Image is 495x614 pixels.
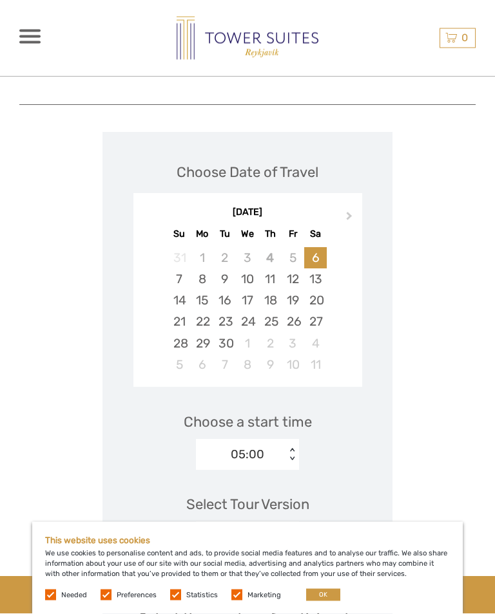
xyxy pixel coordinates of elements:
[191,333,213,355] div: Choose Monday, September 29th, 2025
[282,312,304,333] div: Choose Friday, September 26th, 2025
[259,248,282,269] div: Not available Thursday, September 4th, 2025
[191,355,213,376] div: Choose Monday, October 6th, 2025
[259,355,282,376] div: Choose Thursday, October 9th, 2025
[236,269,258,290] div: Choose Wednesday, September 10th, 2025
[18,23,146,33] p: We're away right now. Please check back later!
[460,32,470,44] span: 0
[304,312,327,333] div: Choose Saturday, September 27th, 2025
[282,248,304,269] div: Not available Friday, September 5th, 2025
[213,226,236,243] div: Tu
[168,226,191,243] div: Su
[191,290,213,312] div: Choose Monday, September 15th, 2025
[213,290,236,312] div: Choose Tuesday, September 16th, 2025
[259,226,282,243] div: Th
[304,269,327,290] div: Choose Saturday, September 13th, 2025
[304,333,327,355] div: Choose Saturday, October 4th, 2025
[186,495,309,515] div: Select Tour Version
[61,590,87,600] label: Needed
[137,248,358,376] div: month 2025-09
[168,333,191,355] div: Choose Sunday, September 28th, 2025
[213,248,236,269] div: Not available Tuesday, September 2nd, 2025
[259,290,282,312] div: Choose Thursday, September 18th, 2025
[306,589,340,601] button: OK
[282,290,304,312] div: Choose Friday, September 19th, 2025
[282,333,304,355] div: Choose Friday, October 3rd, 2025
[231,447,264,463] div: 05:00
[191,312,213,333] div: Choose Monday, September 22nd, 2025
[191,248,213,269] div: Not available Monday, September 1st, 2025
[191,269,213,290] div: Choose Monday, September 8th, 2025
[133,207,362,220] div: [DATE]
[304,290,327,312] div: Choose Saturday, September 20th, 2025
[213,355,236,376] div: Choose Tuesday, October 7th, 2025
[168,290,191,312] div: Choose Sunday, September 14th, 2025
[287,449,298,462] div: < >
[177,17,318,60] img: Reykjavik Residence
[32,522,463,614] div: We use cookies to personalise content and ads, to provide social media features and to analyse ou...
[236,248,258,269] div: Not available Wednesday, September 3rd, 2025
[177,163,318,183] div: Choose Date of Travel
[45,535,450,545] h5: This website uses cookies
[168,312,191,333] div: Choose Sunday, September 21st, 2025
[168,269,191,290] div: Choose Sunday, September 7th, 2025
[236,355,258,376] div: Choose Wednesday, October 8th, 2025
[340,210,361,230] button: Next Month
[236,312,258,333] div: Choose Wednesday, September 24th, 2025
[259,333,282,355] div: Choose Thursday, October 2nd, 2025
[304,226,327,243] div: Sa
[282,269,304,290] div: Choose Friday, September 12th, 2025
[148,20,164,35] button: Open LiveChat chat widget
[282,226,304,243] div: Fr
[304,248,327,269] div: Choose Saturday, September 6th, 2025
[213,333,236,355] div: Choose Tuesday, September 30th, 2025
[184,413,312,433] span: Choose a start time
[186,590,218,600] label: Statistics
[191,226,213,243] div: Mo
[213,312,236,333] div: Choose Tuesday, September 23rd, 2025
[168,355,191,376] div: Choose Sunday, October 5th, 2025
[236,226,258,243] div: We
[282,355,304,376] div: Choose Friday, October 10th, 2025
[168,248,191,269] div: Not available Sunday, August 31st, 2025
[259,269,282,290] div: Choose Thursday, September 11th, 2025
[117,590,157,600] label: Preferences
[259,312,282,333] div: Choose Thursday, September 25th, 2025
[236,333,258,355] div: Choose Wednesday, October 1st, 2025
[304,355,327,376] div: Choose Saturday, October 11th, 2025
[236,290,258,312] div: Choose Wednesday, September 17th, 2025
[213,269,236,290] div: Choose Tuesday, September 9th, 2025
[247,590,281,600] label: Marketing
